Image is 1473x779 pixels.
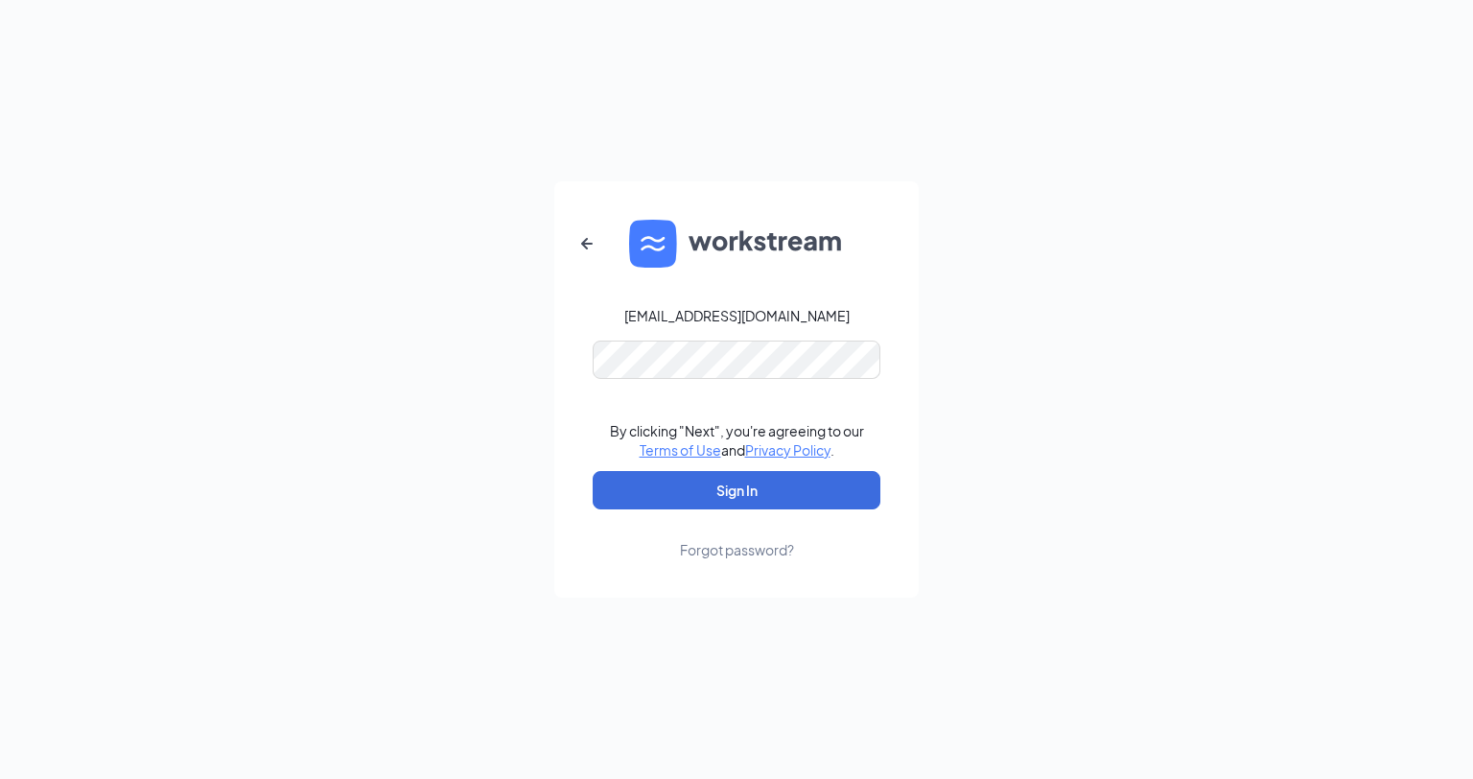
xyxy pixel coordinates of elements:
a: Forgot password? [680,509,794,559]
svg: ArrowLeftNew [575,232,598,255]
button: ArrowLeftNew [564,221,610,267]
div: [EMAIL_ADDRESS][DOMAIN_NAME] [624,306,850,325]
div: Forgot password? [680,540,794,559]
div: By clicking "Next", you're agreeing to our and . [610,421,864,460]
a: Terms of Use [640,441,721,459]
button: Sign In [593,471,880,509]
a: Privacy Policy [745,441,830,459]
img: WS logo and Workstream text [629,220,844,268]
